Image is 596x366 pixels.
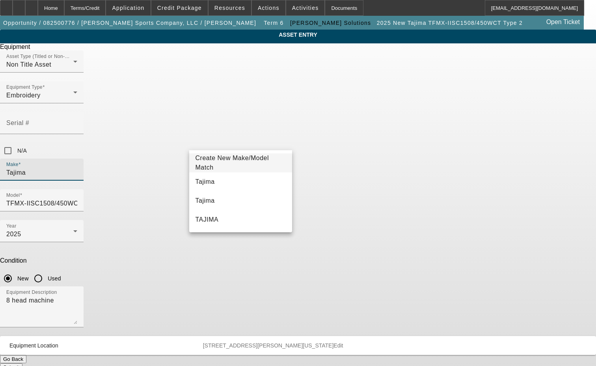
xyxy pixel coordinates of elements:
[286,0,325,15] button: Activities
[3,20,256,26] span: Opportunity / 082500776 / [PERSON_NAME] Sports Company, LLC / [PERSON_NAME]
[203,342,334,349] span: [STREET_ADDRESS][PERSON_NAME][US_STATE]
[151,0,208,15] button: Credit Package
[16,147,27,155] label: N/A
[209,0,251,15] button: Resources
[6,231,21,237] span: 2025
[6,85,43,90] mat-label: Equipment Type
[288,16,373,30] button: [PERSON_NAME] Solutions
[565,5,589,9] span: Delete asset
[106,0,150,15] button: Application
[46,274,61,282] label: Used
[6,61,51,68] span: Non Title Asset
[6,290,57,295] mat-label: Equipment Description
[6,193,20,198] mat-label: Model
[196,178,215,185] span: Tajima
[333,342,343,349] span: Edit
[6,32,590,38] span: ASSET ENTRY
[196,216,219,223] span: TAJIMA
[112,5,144,11] span: Application
[6,92,41,99] span: Embroidery
[6,224,17,229] mat-label: Year
[196,197,215,204] span: Tajima
[6,162,19,167] mat-label: Make
[9,342,58,349] span: Equipment Location
[264,20,283,26] span: Term 6
[6,120,29,126] mat-label: Serial #
[6,54,79,59] mat-label: Asset Type (Titled or Non-Titled)
[157,5,202,11] span: Credit Package
[196,155,269,171] span: Create New Make/Model Match
[214,5,245,11] span: Resources
[261,16,287,30] button: Term 6
[292,5,319,11] span: Activities
[290,20,371,26] span: [PERSON_NAME] Solutions
[377,20,523,26] span: 2025 New Tajima TFMX-IISC1508/450WCT Type 2
[258,5,279,11] span: Actions
[16,274,29,282] label: New
[252,0,285,15] button: Actions
[375,16,525,30] button: 2025 New Tajima TFMX-IISC1508/450WCT Type 2
[543,15,583,29] a: Open Ticket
